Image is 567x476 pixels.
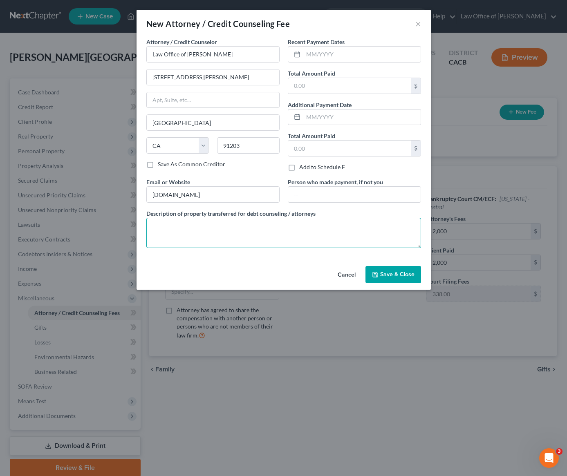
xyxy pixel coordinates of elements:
label: Description of property transferred for debt counseling / attorneys [146,209,316,218]
button: Save & Close [365,266,421,283]
span: Attorney / Credit Counseling Fee [166,19,290,29]
input: Apt, Suite, etc... [147,92,279,108]
input: 0.00 [288,141,411,156]
button: × [415,19,421,29]
input: Enter city... [147,115,279,130]
label: Total Amount Paid [288,69,335,78]
input: MM/YYYY [303,47,421,62]
input: Enter address... [147,69,279,85]
input: MM/YYYY [303,110,421,125]
span: Attorney / Credit Counselor [146,38,217,45]
input: -- [147,187,279,202]
div: $ [411,141,421,156]
label: Additional Payment Date [288,101,352,109]
label: Email or Website [146,178,190,186]
span: 3 [556,448,563,455]
input: 0.00 [288,78,411,94]
input: Search creditor by name... [146,46,280,63]
input: -- [288,187,421,202]
label: Add to Schedule F [299,163,345,171]
iframe: Intercom live chat [539,448,559,468]
button: Cancel [331,267,362,283]
label: Save As Common Creditor [158,160,225,168]
span: Save & Close [380,271,415,278]
label: Person who made payment, if not you [288,178,383,186]
input: Enter zip... [217,137,280,154]
label: Total Amount Paid [288,132,335,140]
div: $ [411,78,421,94]
label: Recent Payment Dates [288,38,345,46]
span: New [146,19,164,29]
